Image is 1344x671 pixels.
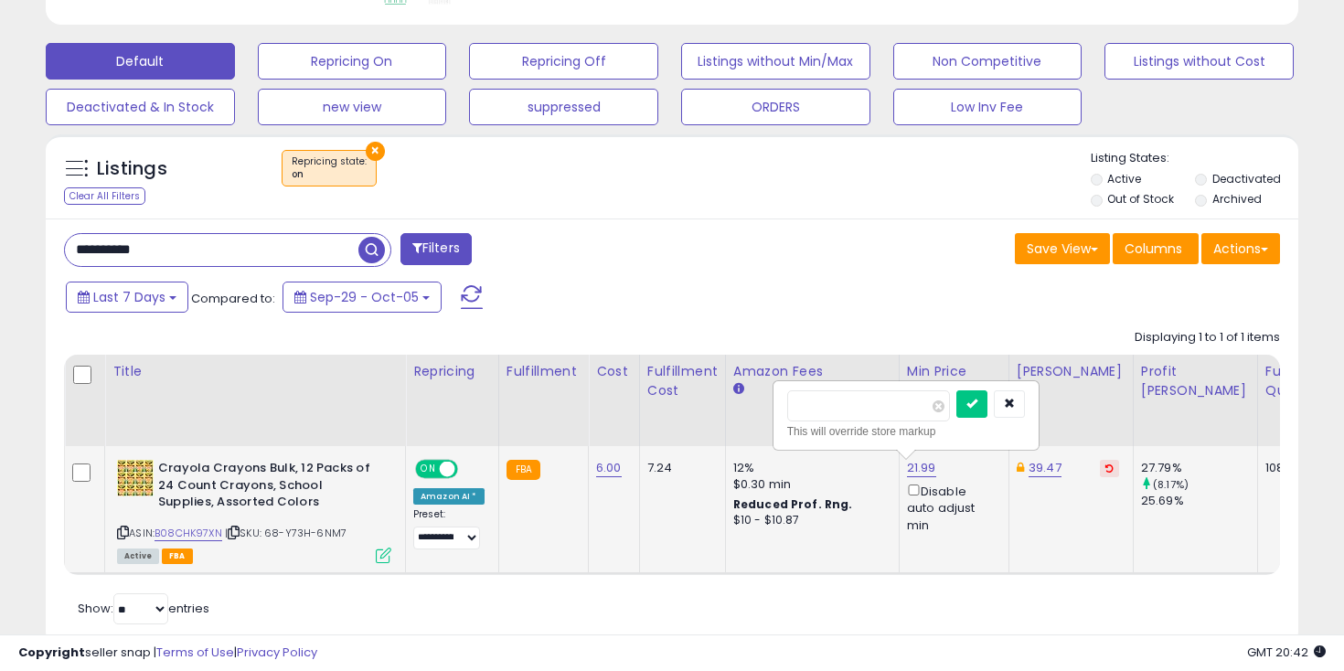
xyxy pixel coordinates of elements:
[310,288,419,306] span: Sep-29 - Oct-05
[647,460,711,476] div: 7.24
[1113,233,1199,264] button: Columns
[733,496,853,512] b: Reduced Prof. Rng.
[155,526,222,541] a: B08CHK97XN
[97,156,167,182] h5: Listings
[283,282,442,313] button: Sep-29 - Oct-05
[225,526,347,540] span: | SKU: 68-Y73H-6NM7
[117,460,154,496] img: 619lVa7MmwL._SL40_.jpg
[893,43,1083,80] button: Non Competitive
[733,460,885,476] div: 12%
[413,488,485,505] div: Amazon AI *
[733,381,744,398] small: Amazon Fees.
[413,362,491,381] div: Repricing
[469,89,658,125] button: suppressed
[733,476,885,493] div: $0.30 min
[681,89,870,125] button: ORDERS
[1212,171,1281,186] label: Deactivated
[237,644,317,661] a: Privacy Policy
[117,549,159,564] span: All listings currently available for purchase on Amazon
[596,459,622,477] a: 6.00
[366,142,385,161] button: ×
[1141,493,1257,509] div: 25.69%
[907,459,936,477] a: 21.99
[191,290,275,307] span: Compared to:
[507,362,581,381] div: Fulfillment
[1212,191,1262,207] label: Archived
[417,462,440,477] span: ON
[258,89,447,125] button: new view
[156,644,234,661] a: Terms of Use
[1141,362,1250,400] div: Profit [PERSON_NAME]
[158,460,380,516] b: Crayola Crayons Bulk, 12 Packs of 24 Count Crayons, School Supplies, Assorted Colors
[469,43,658,80] button: Repricing Off
[733,513,885,528] div: $10 - $10.87
[18,644,317,662] div: seller snap | |
[507,460,540,480] small: FBA
[258,43,447,80] button: Repricing On
[647,362,718,400] div: Fulfillment Cost
[1017,362,1125,381] div: [PERSON_NAME]
[292,154,367,182] span: Repricing state :
[1265,362,1328,400] div: Fulfillable Quantity
[1015,233,1110,264] button: Save View
[1265,460,1322,476] div: 1086
[117,460,391,561] div: ASIN:
[1247,644,1326,661] span: 2025-10-13 20:42 GMT
[78,600,209,617] span: Show: entries
[1091,150,1299,167] p: Listing States:
[64,187,145,205] div: Clear All Filters
[1107,191,1174,207] label: Out of Stock
[1135,329,1280,346] div: Displaying 1 to 1 of 1 items
[18,644,85,661] strong: Copyright
[292,168,367,181] div: on
[1125,240,1182,258] span: Columns
[413,508,485,549] div: Preset:
[787,422,1025,441] div: This will override store markup
[66,282,188,313] button: Last 7 Days
[400,233,472,265] button: Filters
[733,362,891,381] div: Amazon Fees
[455,462,485,477] span: OFF
[93,288,165,306] span: Last 7 Days
[162,549,193,564] span: FBA
[1104,43,1294,80] button: Listings without Cost
[893,89,1083,125] button: Low Inv Fee
[1029,459,1061,477] a: 39.47
[1153,477,1189,492] small: (8.17%)
[596,362,632,381] div: Cost
[46,43,235,80] button: Default
[1107,171,1141,186] label: Active
[1141,460,1257,476] div: 27.79%
[907,362,1001,381] div: Min Price
[1201,233,1280,264] button: Actions
[46,89,235,125] button: Deactivated & In Stock
[681,43,870,80] button: Listings without Min/Max
[907,481,995,534] div: Disable auto adjust min
[112,362,398,381] div: Title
